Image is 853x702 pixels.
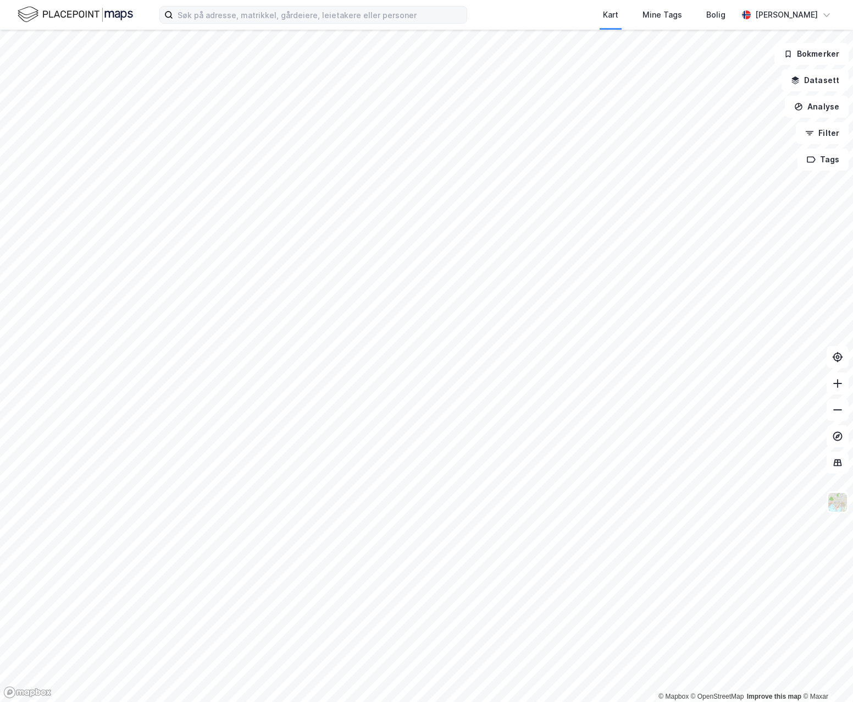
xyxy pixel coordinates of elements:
a: Mapbox [658,693,689,700]
div: Kontrollprogram for chat [798,649,853,702]
button: Bokmerker [774,43,849,65]
div: Kart [603,8,618,21]
input: Søk på adresse, matrikkel, gårdeiere, leietakere eller personer [173,7,467,23]
button: Datasett [782,69,849,91]
div: Mine Tags [642,8,682,21]
button: Filter [796,122,849,144]
div: Bolig [706,8,725,21]
div: [PERSON_NAME] [755,8,818,21]
a: Improve this map [747,693,801,700]
button: Tags [797,149,849,171]
a: Mapbox homepage [3,686,52,699]
img: Z [827,492,848,513]
a: OpenStreetMap [691,693,744,700]
iframe: Chat Widget [798,649,853,702]
button: Analyse [785,96,849,118]
img: logo.f888ab2527a4732fd821a326f86c7f29.svg [18,5,133,24]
